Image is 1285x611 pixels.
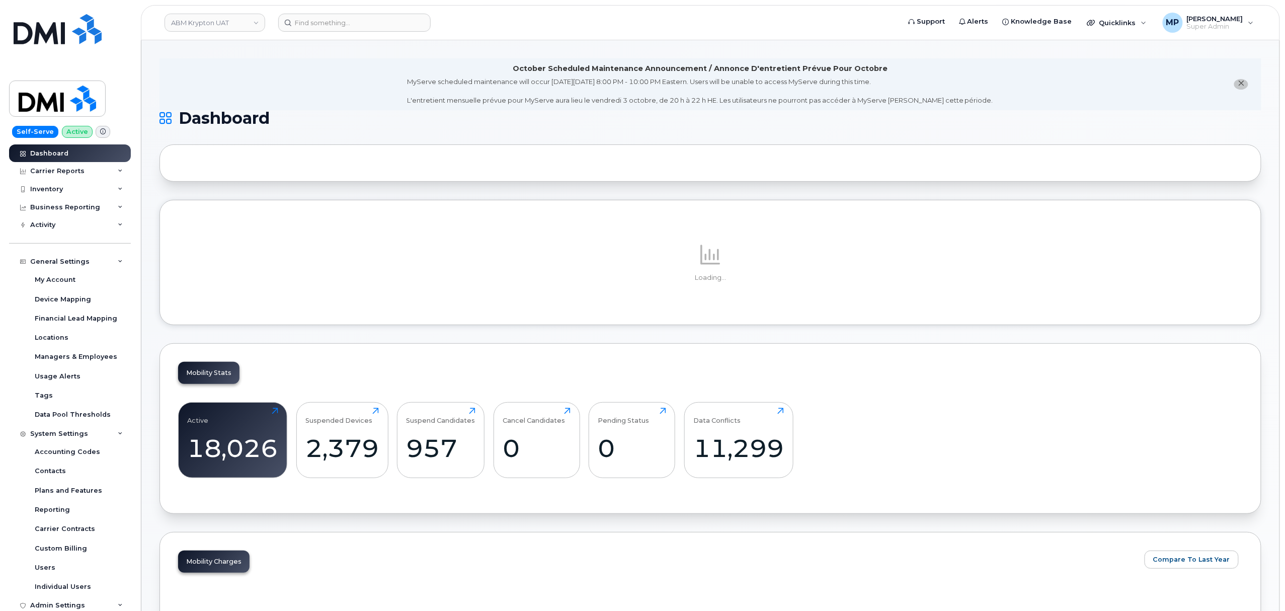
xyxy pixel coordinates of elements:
[693,408,784,472] a: Data Conflicts11,299
[503,433,571,463] div: 0
[305,408,372,424] div: Suspended Devices
[407,433,475,463] div: 957
[598,408,650,424] div: Pending Status
[598,408,666,472] a: Pending Status0
[1145,551,1239,569] button: Compare To Last Year
[1153,555,1230,564] span: Compare To Last Year
[513,63,888,74] div: October Scheduled Maintenance Announcement / Annonce D'entretient Prévue Pour Octobre
[1234,79,1248,90] button: close notification
[188,408,209,424] div: Active
[188,433,278,463] div: 18,026
[305,433,379,463] div: 2,379
[598,433,666,463] div: 0
[179,111,270,126] span: Dashboard
[693,433,784,463] div: 11,299
[305,408,379,472] a: Suspended Devices2,379
[178,273,1243,282] p: Loading...
[503,408,565,424] div: Cancel Candidates
[693,408,741,424] div: Data Conflicts
[407,408,475,472] a: Suspend Candidates957
[188,408,278,472] a: Active18,026
[407,408,475,424] div: Suspend Candidates
[503,408,571,472] a: Cancel Candidates0
[407,77,993,105] div: MyServe scheduled maintenance will occur [DATE][DATE] 8:00 PM - 10:00 PM Eastern. Users will be u...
